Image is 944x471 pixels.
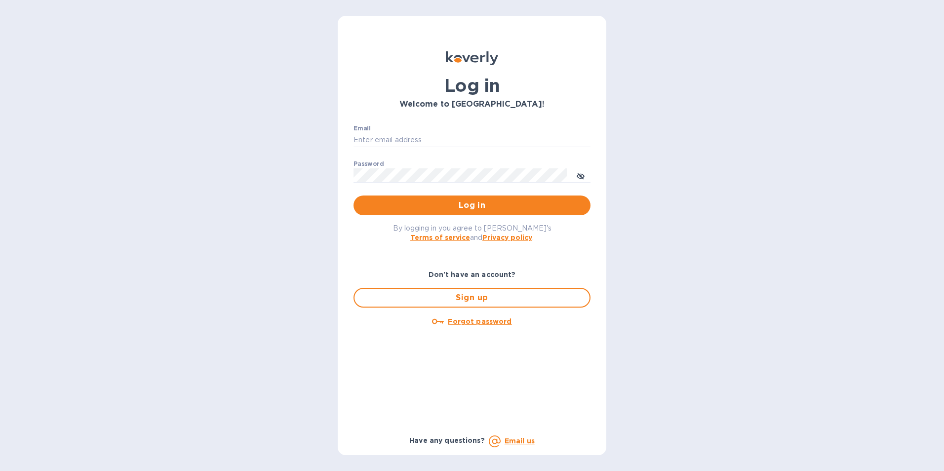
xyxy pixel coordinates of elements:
[410,234,470,241] a: Terms of service
[354,75,590,96] h1: Log in
[362,292,582,304] span: Sign up
[448,317,511,325] u: Forgot password
[429,271,516,278] b: Don't have an account?
[393,224,551,241] span: By logging in you agree to [PERSON_NAME]'s and .
[354,125,371,131] label: Email
[505,437,535,445] a: Email us
[446,51,498,65] img: Koverly
[354,196,590,215] button: Log in
[482,234,532,241] a: Privacy policy
[354,133,590,148] input: Enter email address
[409,436,485,444] b: Have any questions?
[354,288,590,308] button: Sign up
[571,165,590,185] button: toggle password visibility
[354,161,384,167] label: Password
[361,199,583,211] span: Log in
[354,100,590,109] h3: Welcome to [GEOGRAPHIC_DATA]!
